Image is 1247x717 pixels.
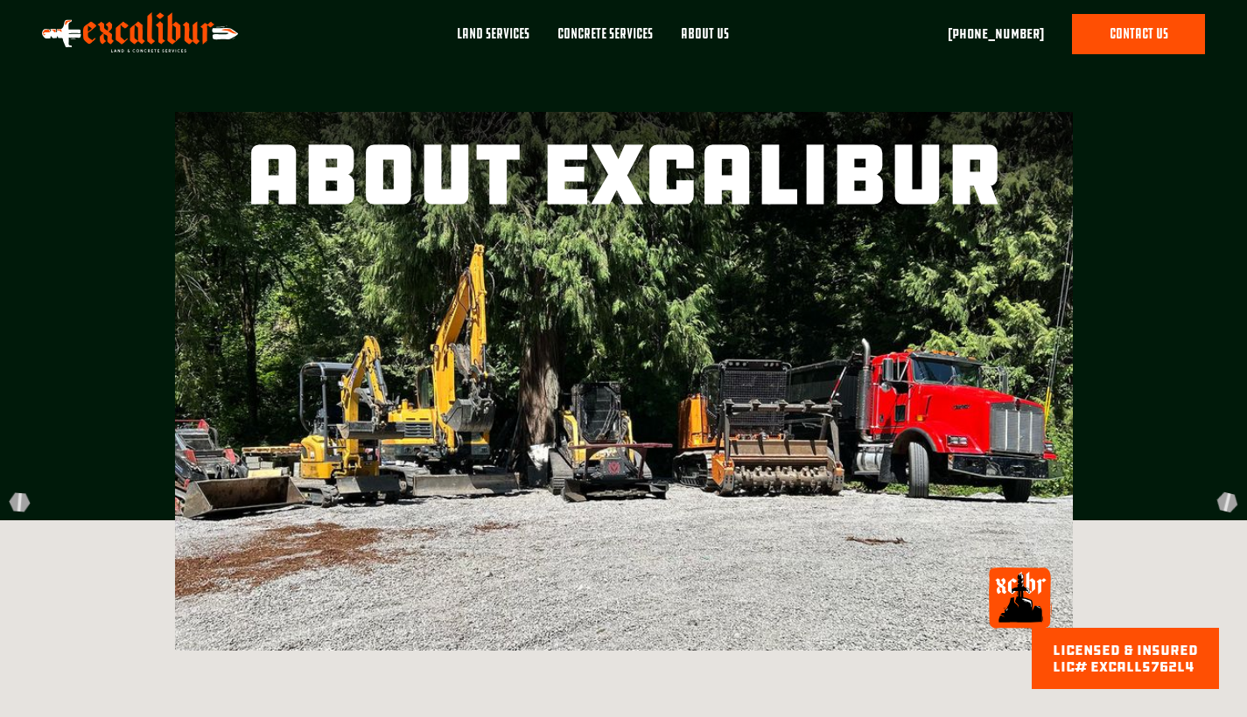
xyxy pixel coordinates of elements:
[1053,642,1198,675] div: licensed & Insured lic# EXCALLS762L4
[948,24,1044,45] a: [PHONE_NUMBER]
[681,24,729,44] div: About Us
[245,133,1003,217] h1: about Excalibur
[1072,14,1205,54] a: contact us
[667,14,743,68] a: About Us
